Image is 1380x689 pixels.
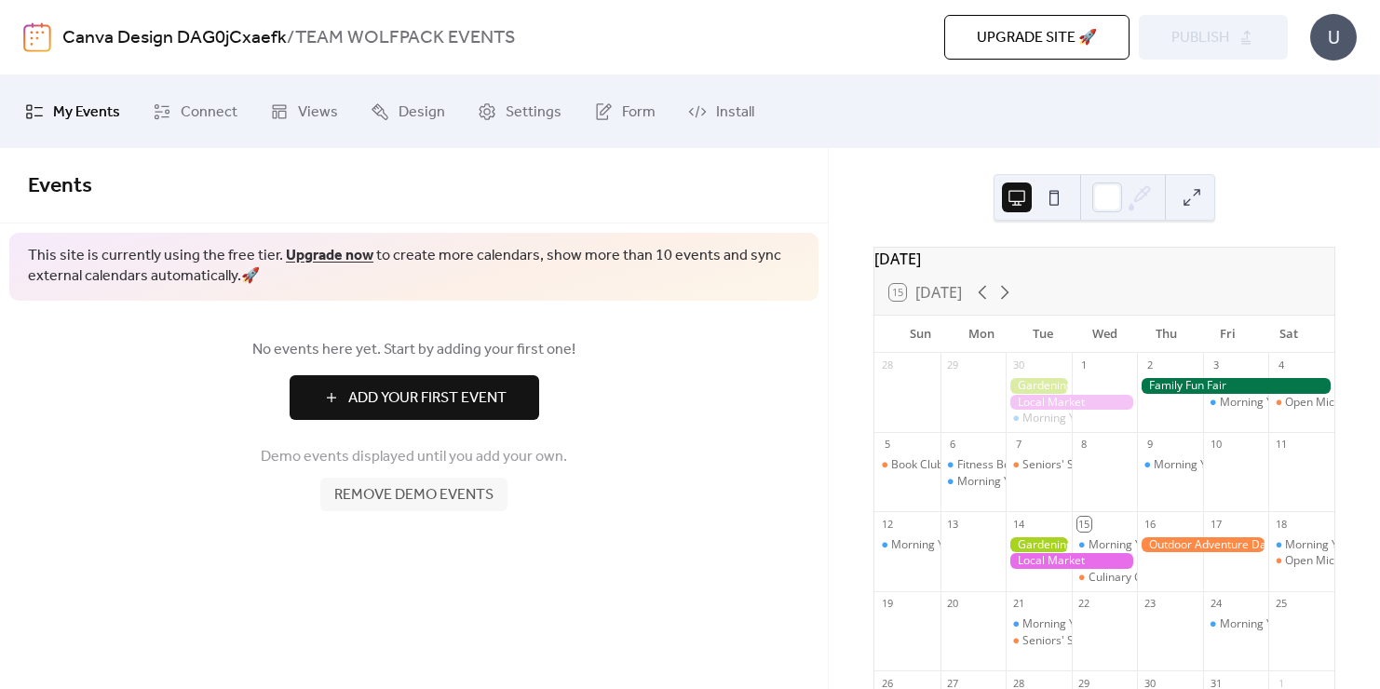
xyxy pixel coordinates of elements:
[1077,358,1091,372] div: 1
[1077,597,1091,611] div: 22
[1143,597,1157,611] div: 23
[1022,633,1120,649] div: Seniors' Social Tea
[1268,553,1334,569] div: Open Mic Night
[946,358,960,372] div: 29
[506,98,561,128] span: Settings
[1077,438,1091,452] div: 8
[1274,597,1288,611] div: 25
[1006,395,1137,411] div: Local Market
[1274,358,1288,372] div: 4
[1137,378,1334,394] div: Family Fun Fair
[1197,316,1258,353] div: Fri
[1137,457,1203,473] div: Morning Yoga Bliss
[1203,616,1269,632] div: Morning Yoga Bliss
[944,15,1130,60] button: Upgrade site 🚀
[295,20,516,56] b: TEAM WOLFPACK EVENTS
[320,478,507,511] button: Remove demo events
[874,248,1334,270] div: [DATE]
[1220,616,1319,632] div: Morning Yoga Bliss
[1143,517,1157,531] div: 16
[874,537,940,553] div: Morning Yoga Bliss
[1006,633,1072,649] div: Seniors' Social Tea
[1022,616,1122,632] div: Morning Yoga Bliss
[1072,570,1138,586] div: Culinary Cooking Class
[957,457,1049,473] div: Fitness Bootcamp
[1012,316,1074,353] div: Tue
[1135,316,1197,353] div: Thu
[1006,553,1137,569] div: Local Market
[946,438,960,452] div: 6
[1006,537,1072,553] div: Gardening Workshop
[1143,358,1157,372] div: 2
[181,98,237,128] span: Connect
[889,316,951,353] div: Sun
[1006,378,1072,394] div: Gardening Workshop
[1011,597,1025,611] div: 21
[880,517,894,531] div: 12
[891,537,991,553] div: Morning Yoga Bliss
[946,597,960,611] div: 20
[1209,597,1223,611] div: 24
[1011,358,1025,372] div: 30
[1137,537,1268,553] div: Outdoor Adventure Day
[1220,395,1319,411] div: Morning Yoga Bliss
[256,83,352,141] a: Views
[1072,537,1138,553] div: Morning Yoga Bliss
[880,438,894,452] div: 5
[1089,570,1207,586] div: Culinary Cooking Class
[287,20,295,56] b: /
[1089,537,1188,553] div: Morning Yoga Bliss
[1006,411,1072,426] div: Morning Yoga Bliss
[1285,395,1365,411] div: Open Mic Night
[1077,517,1091,531] div: 15
[28,166,92,207] span: Events
[1006,457,1072,473] div: Seniors' Social Tea
[1258,316,1319,353] div: Sat
[1209,358,1223,372] div: 3
[261,446,567,468] span: Demo events displayed until you add your own.
[716,98,754,128] span: Install
[23,22,51,52] img: logo
[1143,438,1157,452] div: 9
[1022,457,1120,473] div: Seniors' Social Tea
[53,98,120,128] span: My Events
[951,316,1012,353] div: Mon
[874,457,940,473] div: Book Club Gathering
[28,246,800,288] span: This site is currently using the free tier. to create more calendars, show more than 10 events an...
[28,375,800,420] a: Add Your First Event
[622,98,656,128] span: Form
[880,358,894,372] div: 28
[1074,316,1135,353] div: Wed
[977,27,1097,49] span: Upgrade site 🚀
[464,83,575,141] a: Settings
[286,241,373,270] a: Upgrade now
[1209,438,1223,452] div: 10
[28,339,800,361] span: No events here yet. Start by adding your first one!
[348,387,507,410] span: Add Your First Event
[290,375,539,420] button: Add Your First Event
[1274,438,1288,452] div: 11
[1203,395,1269,411] div: Morning Yoga Bliss
[298,98,338,128] span: Views
[1022,411,1122,426] div: Morning Yoga Bliss
[880,597,894,611] div: 19
[334,484,494,507] span: Remove demo events
[62,20,287,56] a: Canva Design DAG0jCxaefk
[11,83,134,141] a: My Events
[1006,616,1072,632] div: Morning Yoga Bliss
[946,517,960,531] div: 13
[1268,395,1334,411] div: Open Mic Night
[1310,14,1357,61] div: U
[674,83,768,141] a: Install
[1285,553,1365,569] div: Open Mic Night
[1011,517,1025,531] div: 14
[891,457,998,473] div: Book Club Gathering
[1209,517,1223,531] div: 17
[957,474,1057,490] div: Morning Yoga Bliss
[1011,438,1025,452] div: 7
[940,474,1007,490] div: Morning Yoga Bliss
[357,83,459,141] a: Design
[580,83,670,141] a: Form
[1268,537,1334,553] div: Morning Yoga Bliss
[1274,517,1288,531] div: 18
